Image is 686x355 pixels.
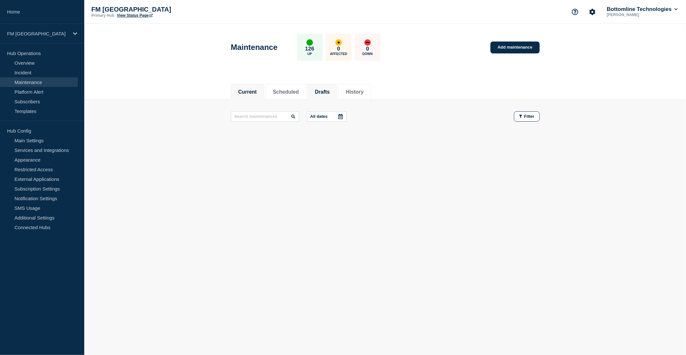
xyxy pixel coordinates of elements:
[117,13,152,18] a: View Status Page
[606,13,672,17] p: [PERSON_NAME]
[586,5,599,19] button: Account settings
[364,39,371,46] div: down
[231,43,278,52] h1: Maintenance
[315,89,330,95] button: Drafts
[335,39,342,46] div: affected
[231,111,299,122] input: Search maintenances
[307,52,312,56] p: Up
[366,46,369,52] p: 0
[330,52,347,56] p: Affected
[238,89,257,95] button: Current
[310,114,328,119] p: All dates
[273,89,299,95] button: Scheduled
[91,13,114,18] p: Primary Hub
[606,6,679,13] button: Bottomline Technologies
[524,114,535,119] span: Filter
[337,46,340,52] p: 0
[7,31,69,36] p: FM [GEOGRAPHIC_DATA]
[514,111,540,122] button: Filter
[346,89,363,95] button: History
[490,42,539,53] a: Add maintenance
[362,52,373,56] p: Down
[91,6,220,13] p: FM [GEOGRAPHIC_DATA]
[307,111,347,122] button: All dates
[305,46,314,52] p: 126
[568,5,582,19] button: Support
[306,39,313,46] div: up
